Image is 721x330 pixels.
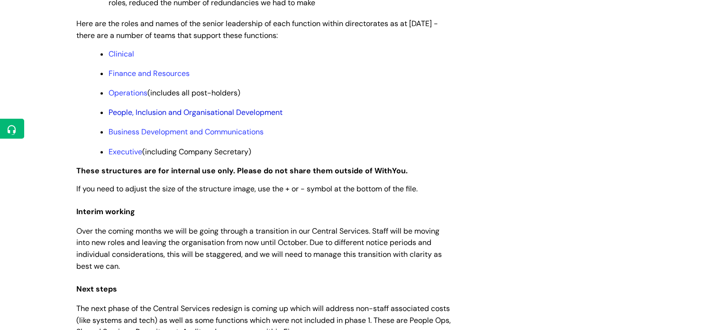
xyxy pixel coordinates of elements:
[76,284,117,294] span: Next steps
[109,49,134,59] a: Clinical
[109,127,264,137] a: Business Development and Communications
[109,147,142,157] a: Executive
[109,68,190,78] a: Finance and Resources
[109,88,240,98] span: (includes all post-holders)
[76,19,438,40] span: Here are the roles and names of the senior leadership of each function within directorates as at ...
[76,207,135,217] span: Interim working
[76,166,408,176] strong: These structures are for internal use only. Please do not share them outside of WithYou.
[109,147,251,157] span: (including Company Secretary)
[76,226,442,271] span: Over the coming months we will be going through a transition in our Central Services. Staff will ...
[109,107,283,117] a: People, Inclusion and Organisational Development
[76,184,418,194] span: If you need to adjust the size of the structure image, use the + or - symbol at the bottom of the...
[109,88,147,98] a: Operations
